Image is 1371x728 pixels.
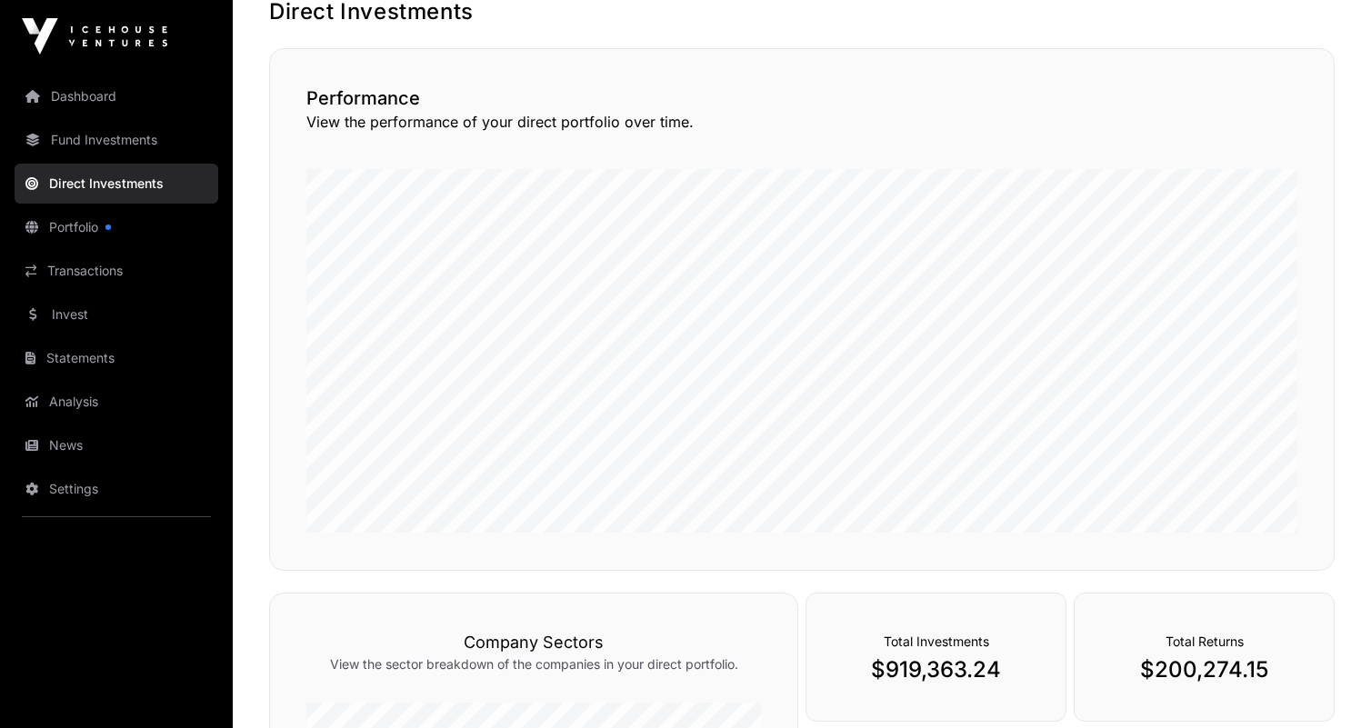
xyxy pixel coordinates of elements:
[15,294,218,334] a: Invest
[306,111,1297,133] p: View the performance of your direct portfolio over time.
[306,655,761,673] p: View the sector breakdown of the companies in your direct portfolio.
[15,207,218,247] a: Portfolio
[1111,655,1297,684] p: $200,274.15
[15,469,218,509] a: Settings
[843,655,1029,684] p: $919,363.24
[15,251,218,291] a: Transactions
[22,18,167,55] img: Icehouse Ventures Logo
[15,382,218,422] a: Analysis
[884,633,989,649] span: Total Investments
[306,630,761,655] h3: Company Sectors
[15,425,218,465] a: News
[1166,633,1244,649] span: Total Returns
[306,85,1297,111] h2: Performance
[15,76,218,116] a: Dashboard
[1280,641,1371,728] iframe: Chat Widget
[15,120,218,160] a: Fund Investments
[15,338,218,378] a: Statements
[15,164,218,204] a: Direct Investments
